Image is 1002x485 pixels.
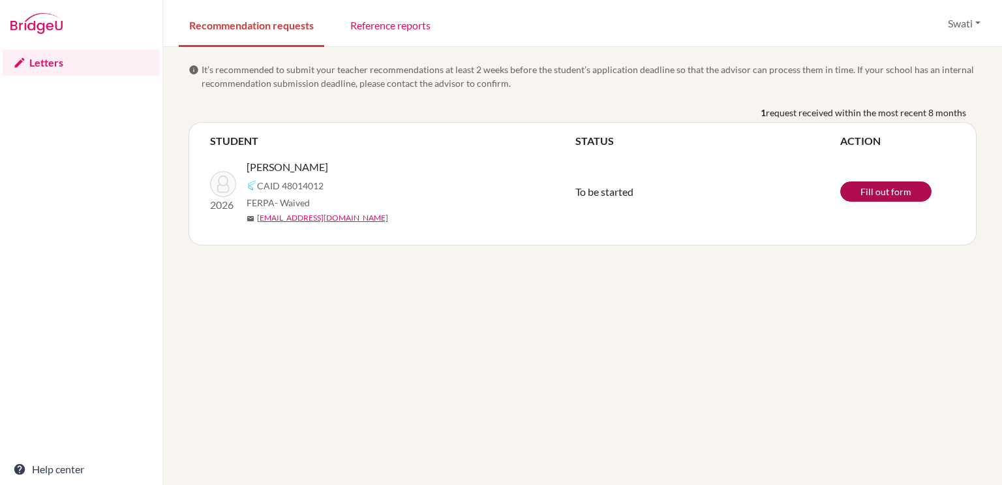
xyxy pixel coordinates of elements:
th: STUDENT [210,133,575,149]
span: request received within the most recent 8 months [766,106,966,119]
span: mail [247,215,254,223]
a: [EMAIL_ADDRESS][DOMAIN_NAME] [257,212,388,224]
span: To be started [575,185,633,198]
button: Swati [942,11,986,36]
a: Fill out form [840,181,932,202]
span: FERPA [247,196,310,210]
span: [PERSON_NAME] [247,159,328,175]
img: Bridge-U [10,13,63,34]
th: STATUS [575,133,840,149]
b: 1 [761,106,766,119]
p: 2026 [210,197,236,213]
a: Help center [3,456,160,482]
th: ACTION [840,133,955,149]
img: Common App logo [247,180,257,191]
a: Reference reports [340,2,441,47]
span: It’s recommended to submit your teacher recommendations at least 2 weeks before the student’s app... [202,63,977,90]
img: Chagas Pereira, Anoushka [210,171,236,197]
span: info [189,65,199,75]
span: - Waived [275,197,310,208]
a: Recommendation requests [179,2,324,47]
a: Letters [3,50,160,76]
span: CAID 48014012 [257,179,324,193]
